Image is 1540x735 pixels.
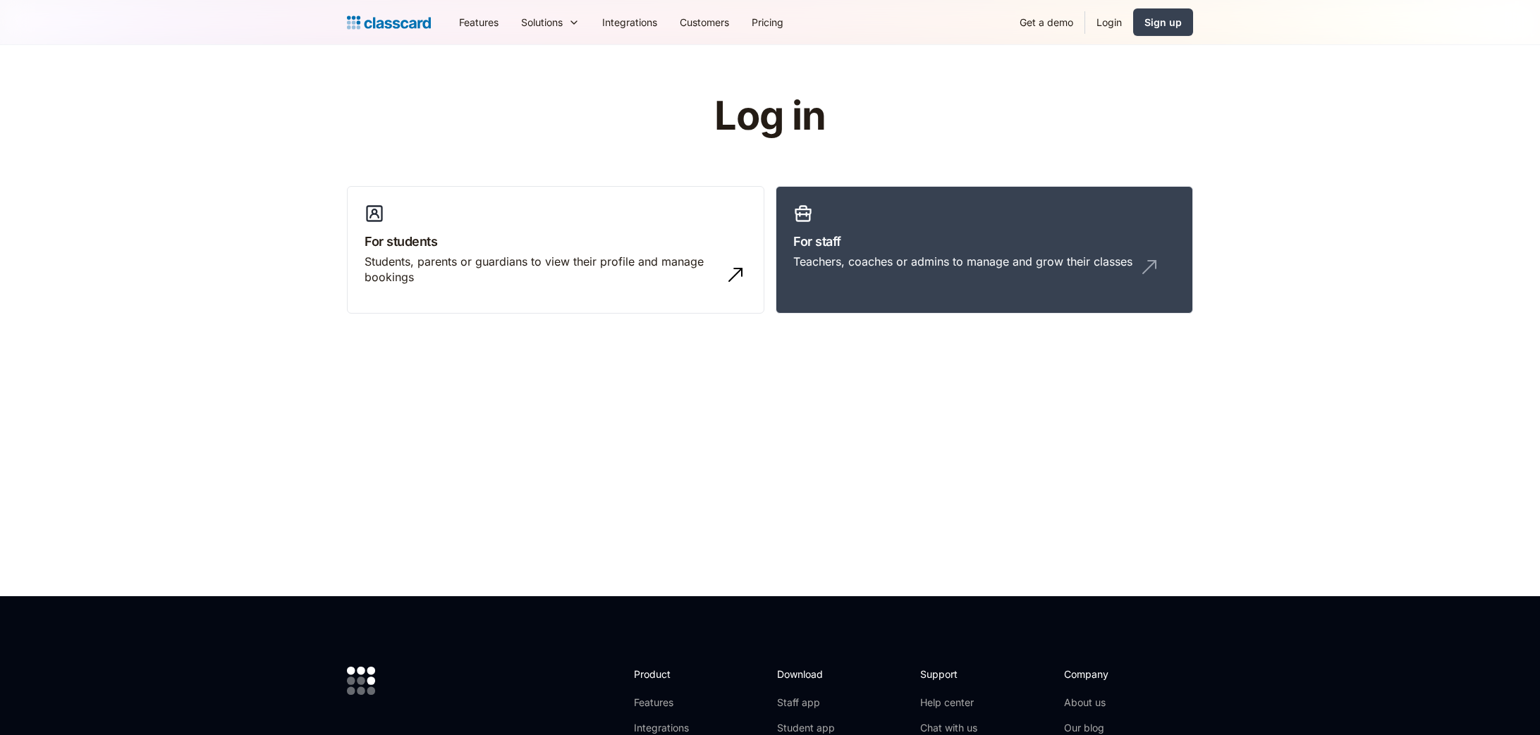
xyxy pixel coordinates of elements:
[521,15,563,30] div: Solutions
[1085,6,1133,38] a: Login
[634,667,709,681] h2: Product
[776,186,1193,314] a: For staffTeachers, coaches or admins to manage and grow their classes
[1064,696,1158,710] a: About us
[1008,6,1084,38] a: Get a demo
[920,667,977,681] h2: Support
[365,232,747,251] h3: For students
[777,696,835,710] a: Staff app
[793,232,1175,251] h3: For staff
[777,667,835,681] h2: Download
[634,696,709,710] a: Features
[920,721,977,735] a: Chat with us
[1064,667,1158,681] h2: Company
[347,13,431,32] a: home
[347,186,764,314] a: For studentsStudents, parents or guardians to view their profile and manage bookings
[634,721,709,735] a: Integrations
[365,254,719,285] div: Students, parents or guardians to view their profile and manage bookings
[777,721,835,735] a: Student app
[591,6,668,38] a: Integrations
[448,6,510,38] a: Features
[740,6,795,38] a: Pricing
[668,6,740,38] a: Customers
[1144,15,1182,30] div: Sign up
[1133,8,1193,36] a: Sign up
[1064,721,1158,735] a: Our blog
[920,696,977,710] a: Help center
[510,6,591,38] div: Solutions
[546,94,994,138] h1: Log in
[793,254,1132,269] div: Teachers, coaches or admins to manage and grow their classes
